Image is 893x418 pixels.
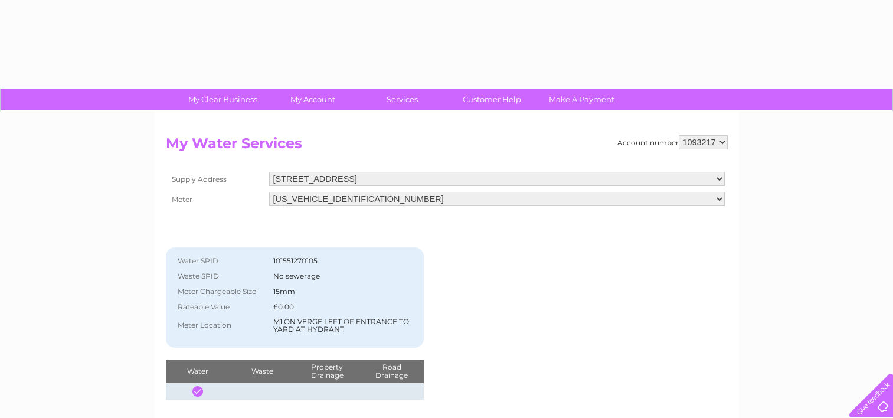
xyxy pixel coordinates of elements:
[166,135,728,158] h2: My Water Services
[174,89,272,110] a: My Clear Business
[270,253,418,269] td: 101551270105
[166,360,230,383] th: Water
[172,315,270,337] th: Meter Location
[172,284,270,299] th: Meter Chargeable Size
[295,360,359,383] th: Property Drainage
[172,253,270,269] th: Water SPID
[617,135,728,149] div: Account number
[264,89,361,110] a: My Account
[533,89,630,110] a: Make A Payment
[354,89,451,110] a: Services
[270,284,418,299] td: 15mm
[443,89,541,110] a: Customer Help
[270,299,418,315] td: £0.00
[166,189,266,209] th: Meter
[172,299,270,315] th: Rateable Value
[166,169,266,189] th: Supply Address
[270,269,418,284] td: No sewerage
[172,269,270,284] th: Waste SPID
[359,360,424,383] th: Road Drainage
[230,360,295,383] th: Waste
[270,315,418,337] td: M1 ON VERGE LEFT OF ENTRANCE TO YARD AT HYDRANT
